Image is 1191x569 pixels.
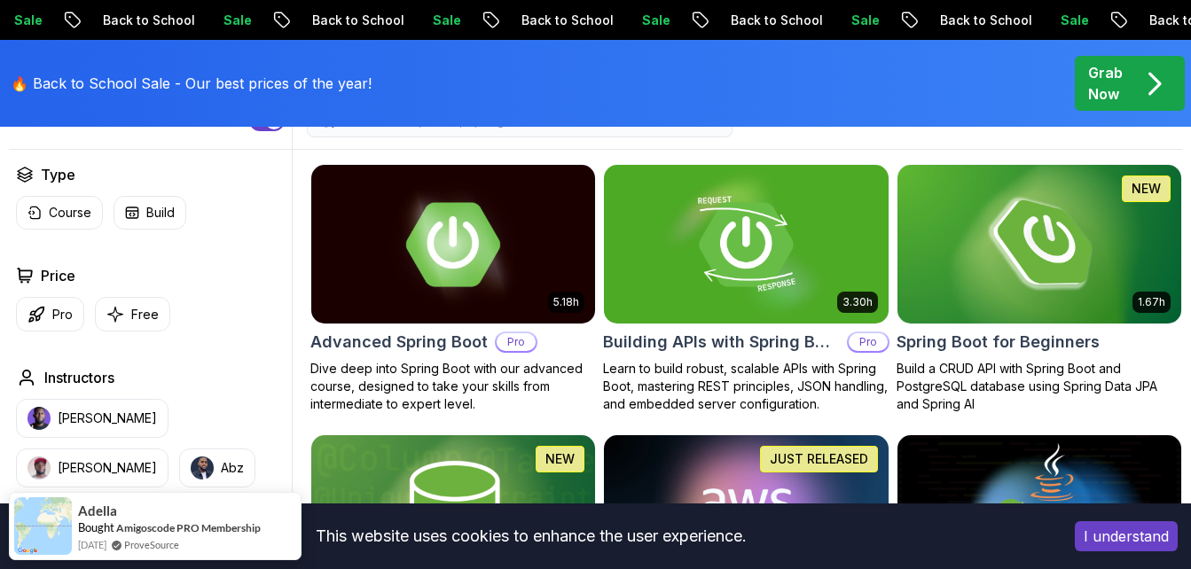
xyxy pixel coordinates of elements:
[1038,12,1094,29] p: Sale
[13,517,1048,556] div: This website uses cookies to enhance the user experience.
[604,165,888,323] img: Building APIs with Spring Boot card
[114,196,186,230] button: Build
[16,297,84,331] button: Pro
[497,333,536,351] p: Pro
[828,12,885,29] p: Sale
[310,360,596,413] p: Dive deep into Spring Boot with our advanced course, designed to take your skills from intermedia...
[146,204,175,222] p: Build
[16,448,168,487] button: instructor img[PERSON_NAME]
[1132,180,1161,198] p: NEW
[80,12,200,29] p: Back to School
[116,520,261,535] a: Amigoscode PRO Membership
[58,459,157,477] p: [PERSON_NAME]
[1138,295,1165,309] p: 1.67h
[849,333,888,351] p: Pro
[708,12,828,29] p: Back to School
[1075,521,1178,551] button: Accept cookies
[897,165,1181,323] img: Spring Boot for Beginners card
[27,456,51,479] img: instructor img
[897,360,1182,413] p: Build a CRUD API with Spring Boot and PostgreSQL database using Spring Data JPA and Spring AI
[78,520,114,534] span: Bought
[131,306,159,323] p: Free
[842,295,873,309] p: 3.30h
[603,164,889,413] a: Building APIs with Spring Boot card3.30hBuilding APIs with Spring BootProLearn to build robust, s...
[78,503,117,518] span: Adella
[310,164,596,413] a: Advanced Spring Boot card5.18hAdvanced Spring BootProDive deep into Spring Boot with our advanced...
[49,204,91,222] p: Course
[41,265,75,286] h2: Price
[289,12,410,29] p: Back to School
[553,295,579,309] p: 5.18h
[44,367,114,388] h2: Instructors
[897,164,1182,413] a: Spring Boot for Beginners card1.67hNEWSpring Boot for BeginnersBuild a CRUD API with Spring Boot ...
[16,399,168,438] button: instructor img[PERSON_NAME]
[603,330,839,355] h2: Building APIs with Spring Boot
[58,409,157,427] p: [PERSON_NAME]
[11,73,372,94] p: 🔥 Back to School Sale - Our best prices of the year!
[27,407,51,430] img: instructor img
[603,360,889,413] p: Learn to build robust, scalable APIs with Spring Boot, mastering REST principles, JSON handling, ...
[16,196,103,230] button: Course
[410,12,466,29] p: Sale
[897,330,1100,355] h2: Spring Boot for Beginners
[41,164,75,185] h2: Type
[619,12,676,29] p: Sale
[545,450,575,468] p: NEW
[498,12,619,29] p: Back to School
[78,537,106,552] span: [DATE]
[310,330,488,355] h2: Advanced Spring Boot
[52,306,73,323] p: Pro
[200,12,257,29] p: Sale
[917,12,1038,29] p: Back to School
[1088,62,1123,105] p: Grab Now
[221,459,244,477] p: Abz
[95,297,170,331] button: Free
[124,537,179,552] a: ProveSource
[179,448,255,487] button: instructor imgAbz
[14,497,72,555] img: provesource social proof notification image
[770,450,868,468] p: JUST RELEASED
[311,165,595,323] img: Advanced Spring Boot card
[191,456,214,479] img: instructor img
